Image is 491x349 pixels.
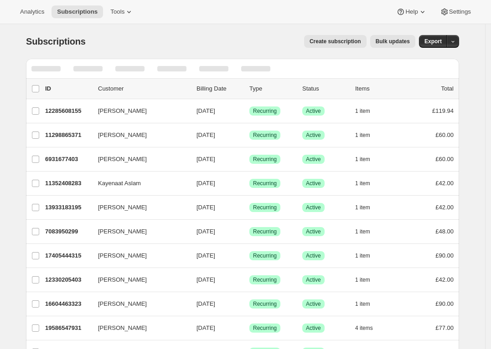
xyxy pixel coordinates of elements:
span: [DATE] [196,132,215,138]
button: [PERSON_NAME] [93,297,184,311]
span: Export [424,38,442,45]
span: Active [306,107,321,115]
button: [PERSON_NAME] [93,321,184,335]
span: £60.00 [435,132,454,138]
button: Analytics [15,5,50,18]
span: £42.00 [435,180,454,187]
span: £42.00 [435,276,454,283]
p: 6931677403 [45,155,91,164]
span: Recurring [253,276,277,283]
div: Items [355,84,401,93]
span: Active [306,276,321,283]
button: [PERSON_NAME] [93,248,184,263]
p: Billing Date [196,84,242,93]
p: ID [45,84,91,93]
span: 1 item [355,276,370,283]
div: 17405444315[PERSON_NAME][DATE]SuccessRecurringSuccessActive1 item£90.00 [45,249,454,262]
span: Settings [449,8,471,15]
div: 6931677403[PERSON_NAME][DATE]SuccessRecurringSuccessActive1 item£60.00 [45,153,454,166]
span: Subscriptions [57,8,98,15]
span: [PERSON_NAME] [98,251,147,260]
span: Recurring [253,324,277,332]
button: 1 item [355,201,380,214]
span: Active [306,204,321,211]
span: 1 item [355,300,370,308]
div: 7083950299[PERSON_NAME][DATE]SuccessRecurringSuccessActive1 item£48.00 [45,225,454,238]
span: 1 item [355,132,370,139]
button: [PERSON_NAME] [93,104,184,118]
p: 19586547931 [45,324,91,333]
span: [DATE] [196,300,215,307]
span: [PERSON_NAME] [98,275,147,284]
div: IDCustomerBilling DateTypeStatusItemsTotal [45,84,454,93]
span: 1 item [355,204,370,211]
p: 7083950299 [45,227,91,236]
span: Active [306,132,321,139]
span: Active [306,300,321,308]
button: Help [391,5,432,18]
span: £90.00 [435,252,454,259]
button: 4 items [355,322,383,334]
button: 1 item [355,129,380,142]
span: Tools [110,8,124,15]
button: Bulk updates [370,35,415,48]
span: [DATE] [196,156,215,162]
span: [PERSON_NAME] [98,324,147,333]
p: 11352408283 [45,179,91,188]
button: [PERSON_NAME] [93,273,184,287]
button: Export [419,35,447,48]
span: Active [306,156,321,163]
button: Create subscription [304,35,367,48]
span: [DATE] [196,204,215,211]
span: Active [306,324,321,332]
span: [PERSON_NAME] [98,203,147,212]
span: £77.00 [435,324,454,331]
span: Create subscription [310,38,361,45]
span: [PERSON_NAME] [98,106,147,116]
button: 1 item [355,105,380,117]
span: Recurring [253,107,277,115]
p: Customer [98,84,189,93]
span: Recurring [253,132,277,139]
span: [PERSON_NAME] [98,155,147,164]
p: 13933183195 [45,203,91,212]
span: [PERSON_NAME] [98,227,147,236]
span: Recurring [253,180,277,187]
span: [PERSON_NAME] [98,131,147,140]
span: 4 items [355,324,373,332]
span: £42.00 [435,204,454,211]
p: Total [441,84,454,93]
span: Analytics [20,8,44,15]
span: Recurring [253,300,277,308]
span: Kayenaat Aslam [98,179,141,188]
div: 19586547931[PERSON_NAME][DATE]SuccessRecurringSuccessActive4 items£77.00 [45,322,454,334]
span: £90.00 [435,300,454,307]
button: [PERSON_NAME] [93,200,184,215]
button: [PERSON_NAME] [93,224,184,239]
span: Recurring [253,204,277,211]
span: [DATE] [196,276,215,283]
span: Subscriptions [26,36,86,46]
button: Subscriptions [52,5,103,18]
button: Settings [434,5,476,18]
div: 13933183195[PERSON_NAME][DATE]SuccessRecurringSuccessActive1 item£42.00 [45,201,454,214]
div: 11352408283Kayenaat Aslam[DATE]SuccessRecurringSuccessActive1 item£42.00 [45,177,454,190]
span: £119.94 [432,107,454,114]
span: Recurring [253,228,277,235]
div: 12285608155[PERSON_NAME][DATE]SuccessRecurringSuccessActive1 item£119.94 [45,105,454,117]
p: Status [302,84,348,93]
button: 1 item [355,298,380,310]
span: Active [306,252,321,259]
span: Bulk updates [376,38,410,45]
span: 1 item [355,252,370,259]
span: £60.00 [435,156,454,162]
span: Active [306,228,321,235]
button: 1 item [355,177,380,190]
button: 1 item [355,225,380,238]
button: Kayenaat Aslam [93,176,184,191]
span: Help [405,8,418,15]
span: [DATE] [196,107,215,114]
button: 1 item [355,249,380,262]
span: [DATE] [196,228,215,235]
button: [PERSON_NAME] [93,152,184,167]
